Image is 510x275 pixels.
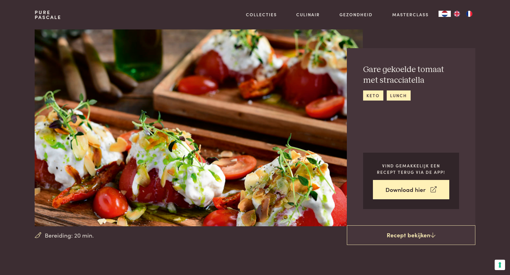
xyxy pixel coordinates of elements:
[439,11,475,17] aside: Language selected: Nederlands
[35,29,362,226] img: Gare gekoelde tomaat met stracciatella
[373,162,449,175] p: Vind gemakkelijk een recept terug via de app!
[495,260,505,270] button: Uw voorkeuren voor toestemming voor trackingtechnologieën
[439,11,451,17] div: Language
[363,64,459,86] h2: Gare gekoelde tomaat met stracciatella
[339,11,373,18] a: Gezondheid
[451,11,463,17] a: EN
[45,231,94,240] span: Bereiding: 20 min.
[347,225,475,245] a: Recept bekijken
[35,10,61,20] a: PurePascale
[387,90,411,101] a: lunch
[296,11,320,18] a: Culinair
[363,90,383,101] a: keto
[373,180,449,199] a: Download hier
[246,11,277,18] a: Collecties
[451,11,475,17] ul: Language list
[463,11,475,17] a: FR
[439,11,451,17] a: NL
[392,11,429,18] a: Masterclass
